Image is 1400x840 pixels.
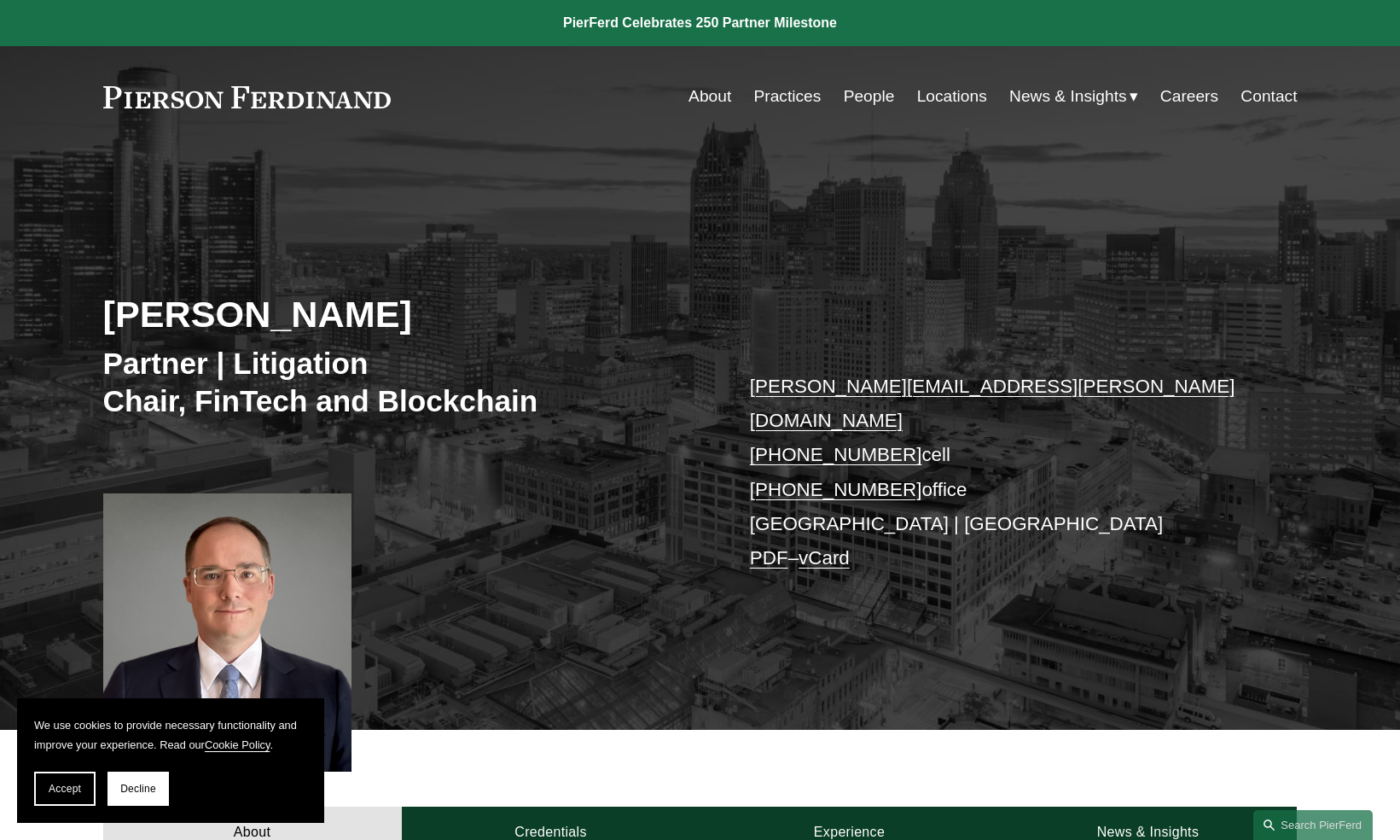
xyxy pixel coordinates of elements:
[205,738,270,751] a: Cookie Policy
[750,444,922,465] a: [PHONE_NUMBER]
[750,479,922,500] a: [PHONE_NUMBER]
[1253,810,1373,840] a: Search this site
[688,80,731,113] a: About
[750,547,788,569] a: PDF
[750,370,1247,576] p: cell office [GEOGRAPHIC_DATA] | [GEOGRAPHIC_DATA] –
[844,80,895,113] a: People
[1240,80,1297,113] a: Contact
[107,772,169,806] button: Decline
[1009,80,1138,113] a: folder dropdown
[1160,80,1218,113] a: Careers
[1009,82,1127,112] span: News & Insights
[34,772,96,806] button: Accept
[917,80,987,113] a: Locations
[750,376,1235,431] a: [PERSON_NAME][EMAIL_ADDRESS][PERSON_NAME][DOMAIN_NAME]
[120,783,156,795] span: Decline
[753,80,821,113] a: Practices
[34,715,307,755] p: We use cookies to provide necessary functionality and improve your experience. Read our .
[799,547,850,569] a: vCard
[49,783,81,795] span: Accept
[103,345,700,419] h3: Partner | Litigation Chair, FinTech and Blockchain
[17,698,324,823] section: Cookie banner
[103,292,700,336] h2: [PERSON_NAME]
